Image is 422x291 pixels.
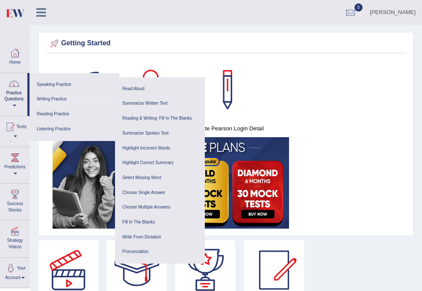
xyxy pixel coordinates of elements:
[0,184,30,218] a: Success Stories
[119,230,201,245] a: Write From Dictation
[0,73,27,113] a: Practice Questions
[119,96,201,111] a: Summarize Written Text
[48,37,404,50] div: Getting Started
[34,77,115,92] a: Speaking Practice
[189,124,266,133] h4: Update Pearson Login Detail
[53,137,289,229] img: small5.jpg
[34,122,115,137] a: Listening Practice
[354,3,363,12] span: 0
[119,185,201,200] a: Choose Single Answer
[119,244,201,259] a: Pronunciation
[119,200,201,215] a: Choose Multiple Answers
[119,126,201,141] a: Summarize Spoken Text
[119,82,201,97] a: Read Aloud
[0,258,30,285] a: Your Account
[0,220,30,254] a: Strategy Videos
[119,156,201,170] a: Highlight Correct Summary
[119,141,201,156] a: Highlight Incorrect Words
[119,215,201,230] a: Fill In The Blanks
[34,92,115,107] a: Writing Practice
[0,116,30,144] a: Tests
[119,170,201,185] a: Select Missing Word
[34,107,115,122] a: Reading Practice
[119,111,201,126] a: Reading & Writing: Fill In The Blanks
[0,42,30,70] a: Home
[0,147,30,181] a: Predictions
